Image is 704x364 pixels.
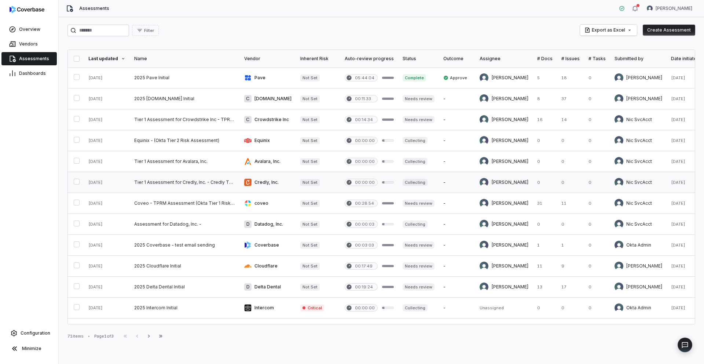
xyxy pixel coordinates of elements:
[439,214,475,235] td: -
[480,178,488,187] img: Samuel Folarin avatar
[615,220,623,229] img: Nic SvcAcct avatar
[480,262,488,270] img: Sayantan Bhattacherjee avatar
[439,151,475,172] td: -
[480,220,488,229] img: Sayantan Bhattacherjee avatar
[588,56,606,62] div: # Tasks
[403,56,434,62] div: Status
[615,136,623,145] img: Nic SvcAcct avatar
[615,303,623,312] img: Okta Admin avatar
[480,241,488,250] img: Samuel Folarin avatar
[3,327,55,340] a: Configuration
[615,262,623,270] img: Sayantan Bhattacherjee avatar
[19,56,49,62] span: Assessments
[439,109,475,130] td: -
[480,199,488,208] img: Samuel Folarin avatar
[615,199,623,208] img: Nic SvcAcct avatar
[21,330,50,336] span: Configuration
[19,26,40,32] span: Overview
[1,52,57,65] a: Assessments
[1,23,57,36] a: Overview
[615,178,623,187] img: Nic SvcAcct avatar
[642,3,697,14] button: Samuel Folarin avatar[PERSON_NAME]
[79,6,109,11] span: Assessments
[615,73,623,82] img: Adeola Ajiginni avatar
[480,115,488,124] img: Adeola Ajiginni avatar
[439,318,475,339] td: -
[480,73,488,82] img: Adeola Ajiginni avatar
[439,235,475,256] td: -
[480,56,528,62] div: Assignee
[88,334,90,339] div: •
[439,172,475,193] td: -
[134,56,235,62] div: Name
[480,94,488,103] img: Sayantan Bhattacherjee avatar
[643,25,695,36] button: Create Assessment
[244,56,291,62] div: Vendor
[615,241,623,250] img: Okta Admin avatar
[144,28,154,33] span: Filter
[1,37,57,51] a: Vendors
[88,56,125,62] div: Last updated
[439,130,475,151] td: -
[615,56,662,62] div: Submitted by
[480,136,488,145] img: Samuel Folarin avatar
[615,283,623,291] img: Sayantan Bhattacherjee avatar
[647,6,653,11] img: Samuel Folarin avatar
[615,94,623,103] img: Sayantan Bhattacherjee avatar
[3,341,55,356] button: Minimize
[480,157,488,166] img: Samuel Folarin avatar
[19,70,46,76] span: Dashboards
[439,298,475,318] td: -
[439,88,475,109] td: -
[561,56,580,62] div: # Issues
[10,6,44,13] img: logo-D7KZi-bG.svg
[132,25,159,36] button: Filter
[439,256,475,277] td: -
[615,157,623,166] img: Nic SvcAcct avatar
[615,115,623,124] img: Nic SvcAcct avatar
[94,334,114,339] div: Page 1 of 3
[19,41,38,47] span: Vendors
[300,56,336,62] div: Inherent Risk
[580,25,637,36] button: Export as Excel
[22,346,41,352] span: Minimize
[656,6,692,11] span: [PERSON_NAME]
[1,67,57,80] a: Dashboards
[439,277,475,298] td: -
[537,56,553,62] div: # Docs
[480,283,488,291] img: Sayantan Bhattacherjee avatar
[443,56,471,62] div: Outcome
[345,56,394,62] div: Auto-review progress
[67,334,84,339] div: 71 items
[439,193,475,214] td: -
